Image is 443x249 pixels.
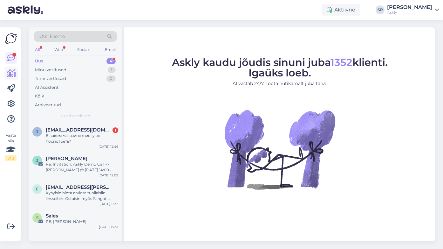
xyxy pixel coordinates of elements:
div: [DATE] 15:33 [99,224,118,229]
span: j [36,129,38,134]
div: Email [104,46,117,54]
div: 4 [106,58,116,64]
div: Kysyisin hinta arviota tuollaisiin linsseihin. Ostaisin myös Sangat. Lähetättekö [GEOGRAPHIC_DATA... [46,190,118,202]
span: S [36,215,38,220]
div: Kõik [35,93,44,99]
span: Uued vestlused [61,113,90,119]
img: Askly Logo [5,32,17,45]
img: No Chat active [222,92,337,207]
span: Eija.juhola-al-juboori@pori.fi [46,184,112,190]
div: Askly [387,10,432,15]
div: Vaata siia [5,132,17,161]
a: [PERSON_NAME]Askly [387,5,439,15]
span: Askly kaudu jõudis sinuni juba klienti. Igaüks loeb. [172,56,388,79]
div: Socials [76,46,92,54]
span: 1352 [331,56,352,68]
p: AI vastab 24/7. Tööta nutikamalt juba täna. [172,80,388,87]
div: [DATE] 11:32 [99,202,118,206]
span: Otsi kliente [39,33,65,40]
div: [PERSON_NAME] [387,5,432,10]
div: Web [53,46,64,54]
div: 2 / 3 [5,155,17,161]
div: [DATE] 12:46 [99,144,118,149]
div: [DATE] 12:09 [99,173,118,178]
div: 1 [112,127,118,133]
div: RE: [PERSON_NAME] [46,219,118,224]
span: Sales [46,213,58,219]
span: Jaan Murumets [46,156,87,161]
div: SR [376,5,385,14]
div: Tiimi vestlused [35,75,66,82]
div: 1 [108,67,116,73]
div: Uus [35,58,43,64]
div: Re: Invitation: Askly Demo Call <> [PERSON_NAME] @ [DATE] 14:00 - 14:30 (GMT+3) ([EMAIL_ADDRESS][... [46,161,118,173]
div: Arhiveeritud [35,102,61,108]
div: Aktiivne [322,4,360,16]
span: E [36,187,38,191]
span: J [36,158,38,163]
div: All [34,46,41,54]
div: Minu vestlused [35,67,66,73]
div: AI Assistent [35,84,58,91]
div: 0 [106,75,116,82]
span: jur33@yandex.com [46,127,112,133]
div: В каком магазине я могу ее посмотреть? [46,133,118,144]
